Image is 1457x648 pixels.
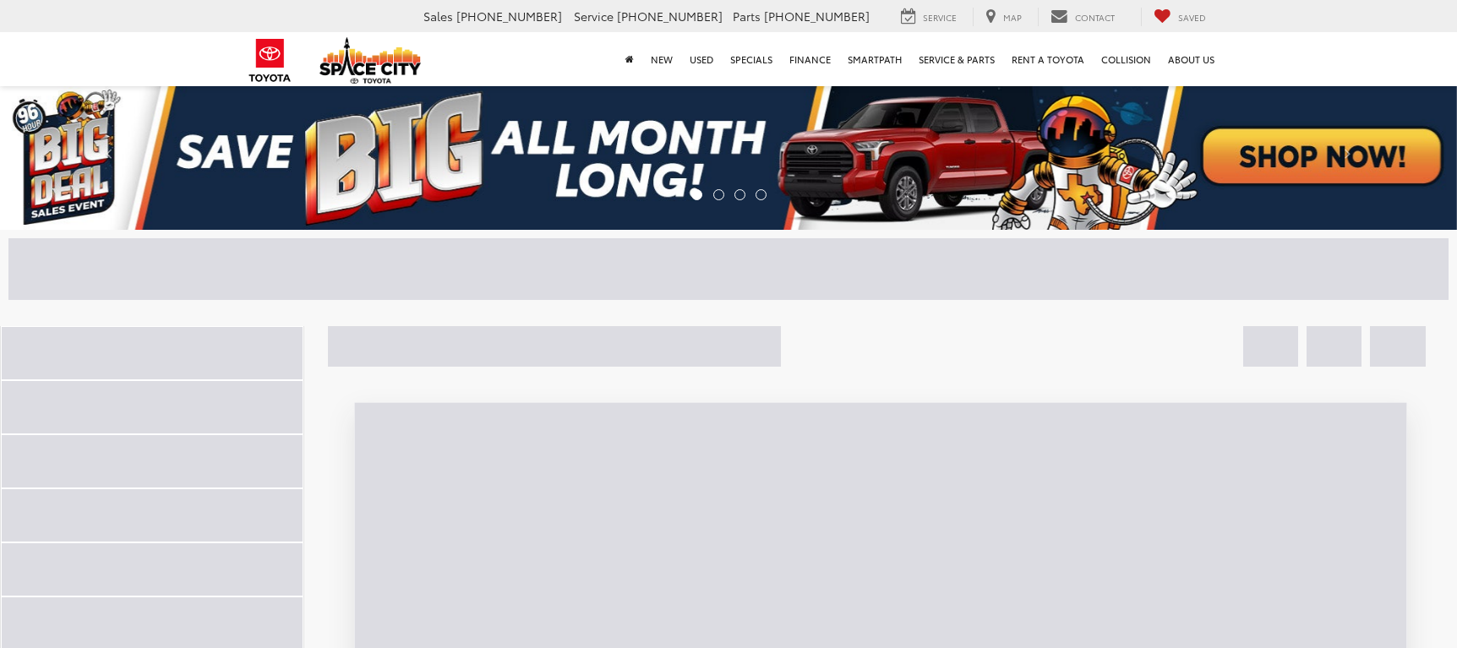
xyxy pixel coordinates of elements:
a: SmartPath [839,32,910,86]
img: Space City Toyota [319,37,421,84]
a: Used [681,32,722,86]
span: Parts [733,8,761,25]
span: Contact [1075,11,1115,24]
img: Toyota [238,33,302,88]
span: [PHONE_NUMBER] [764,8,870,25]
span: Sales [423,8,453,25]
a: Contact [1038,8,1127,26]
span: [PHONE_NUMBER] [456,8,562,25]
span: Service [574,8,614,25]
a: Specials [722,32,781,86]
span: Service [923,11,957,24]
a: Collision [1093,32,1160,86]
a: Service [888,8,969,26]
a: My Saved Vehicles [1141,8,1219,26]
span: Saved [1178,11,1206,24]
a: New [642,32,681,86]
a: About Us [1160,32,1223,86]
span: Map [1003,11,1022,24]
span: [PHONE_NUMBER] [617,8,723,25]
a: Map [973,8,1034,26]
a: Home [617,32,642,86]
a: Finance [781,32,839,86]
a: Service & Parts [910,32,1003,86]
a: Rent a Toyota [1003,32,1093,86]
